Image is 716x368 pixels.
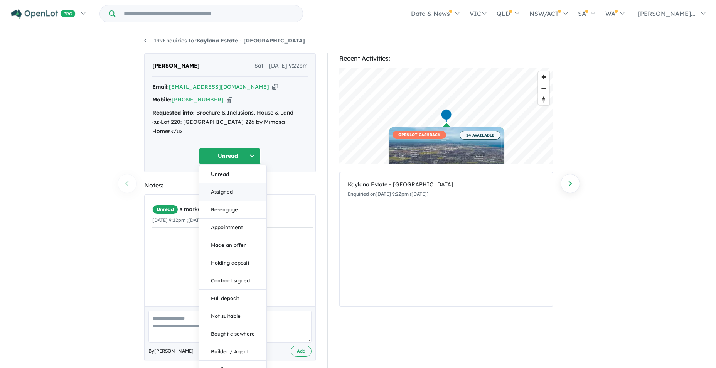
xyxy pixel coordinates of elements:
[199,307,266,325] button: Not suitable
[199,201,266,219] button: Re-engage
[172,96,224,103] a: [PHONE_NUMBER]
[11,9,76,19] img: Openlot PRO Logo White
[197,37,305,44] strong: Kaylana Estate - [GEOGRAPHIC_DATA]
[348,191,428,197] small: Enquiried on [DATE] 9:22pm ([DATE])
[389,127,504,185] a: OPENLOT CASHBACK 14 AVAILABLE
[460,131,500,140] span: 14 AVAILABLE
[144,36,572,46] nav: breadcrumb
[339,53,553,64] div: Recent Activities:
[272,83,278,91] button: Copy
[199,236,266,254] button: Made an offer
[199,148,261,164] button: Unread
[148,347,194,355] span: By [PERSON_NAME]
[199,290,266,307] button: Full deposit
[538,71,549,83] button: Zoom in
[152,205,313,214] div: is marked.
[199,343,266,361] button: Builder / Agent
[291,346,312,357] button: Add
[348,180,545,189] div: Kaylana Estate - [GEOGRAPHIC_DATA]
[538,94,549,105] button: Reset bearing to north
[169,83,269,90] a: [EMAIL_ADDRESS][DOMAIN_NAME]
[348,176,545,203] a: Kaylana Estate - [GEOGRAPHIC_DATA]Enquiried on[DATE] 9:22pm ([DATE])
[199,165,266,183] button: Unread
[152,205,178,214] span: Unread
[199,183,266,201] button: Assigned
[199,219,266,236] button: Appointment
[638,10,696,17] span: [PERSON_NAME]...
[152,217,205,223] small: [DATE] 9:22pm ([DATE])
[144,180,316,191] div: Notes:
[199,272,266,290] button: Contract signed
[152,109,195,116] strong: Requested info:
[393,131,446,139] span: OPENLOT CASHBACK
[199,254,266,272] button: Holding deposit
[538,83,549,94] button: Zoom out
[254,61,308,71] span: Sat - [DATE] 9:22pm
[227,96,232,104] button: Copy
[144,37,305,44] a: 199Enquiries forKaylana Estate - [GEOGRAPHIC_DATA]
[152,96,172,103] strong: Mobile:
[152,61,200,71] span: [PERSON_NAME]
[152,83,169,90] strong: Email:
[199,325,266,343] button: Bought elsewhere
[117,5,301,22] input: Try estate name, suburb, builder or developer
[152,108,308,136] div: Brochure & Inclusions, House & Land <u>Lot 220: [GEOGRAPHIC_DATA] 226 by Mimosa Homes</u>
[440,109,452,123] div: Map marker
[339,68,553,164] canvas: Map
